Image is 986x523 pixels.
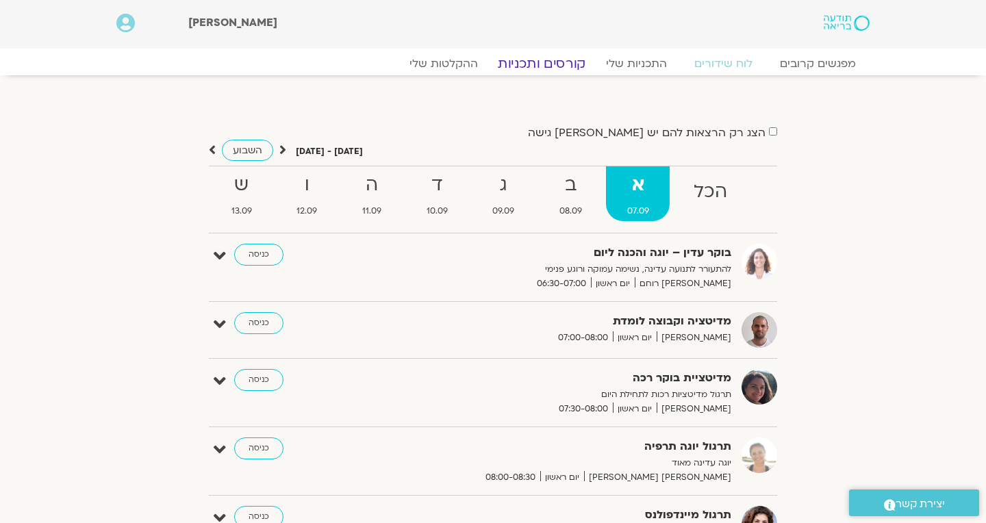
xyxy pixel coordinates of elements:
[672,177,748,207] strong: הכל
[538,204,603,218] span: 08.09
[606,166,670,221] a: א07.09
[657,402,731,416] span: [PERSON_NAME]
[234,437,283,459] a: כניסה
[635,277,731,291] span: [PERSON_NAME] רוחם
[472,166,536,221] a: ג09.09
[472,204,536,218] span: 09.09
[210,166,273,221] a: ש13.09
[210,204,273,218] span: 13.09
[613,402,657,416] span: יום ראשון
[116,57,870,71] nav: Menu
[405,170,469,201] strong: ד
[540,470,584,485] span: יום ראשון
[405,204,469,218] span: 10.09
[396,437,731,456] strong: תרגול יוגה תרפיה
[606,204,670,218] span: 07.09
[613,331,657,345] span: יום ראשון
[233,144,262,157] span: השבוע
[405,166,469,221] a: ד10.09
[538,166,603,221] a: ב08.09
[341,204,403,218] span: 11.09
[234,244,283,266] a: כניסה
[276,204,339,218] span: 12.09
[276,170,339,201] strong: ו
[584,470,731,485] span: [PERSON_NAME] [PERSON_NAME]
[296,144,363,159] p: [DATE] - [DATE]
[592,57,681,71] a: התכניות שלי
[481,470,540,485] span: 08:00-08:30
[538,170,603,201] strong: ב
[222,140,273,161] a: השבוע
[554,402,613,416] span: 07:30-08:00
[396,312,731,331] strong: מדיטציה וקבוצה לומדת
[341,170,403,201] strong: ה
[896,495,945,513] span: יצירת קשר
[396,387,731,402] p: תרגול מדיטציות רכות לתחילת היום
[396,244,731,262] strong: בוקר עדין – יוגה והכנה ליום
[553,331,613,345] span: 07:00-08:00
[188,15,277,30] span: [PERSON_NAME]
[681,57,766,71] a: לוח שידורים
[528,127,766,139] label: הצג רק הרצאות להם יש [PERSON_NAME] גישה
[672,166,748,221] a: הכל
[396,57,492,71] a: ההקלטות שלי
[657,331,731,345] span: [PERSON_NAME]
[606,170,670,201] strong: א
[472,170,536,201] strong: ג
[234,369,283,391] a: כניסה
[481,55,602,72] a: קורסים ותכניות
[396,262,731,277] p: להתעורר לתנועה עדינה, נשימה עמוקה ורוגע פנימי
[341,166,403,221] a: ה11.09
[396,456,731,470] p: יוגה עדינה מאוד
[276,166,339,221] a: ו12.09
[591,277,635,291] span: יום ראשון
[210,170,273,201] strong: ש
[396,369,731,387] strong: מדיטציית בוקר רכה
[766,57,870,71] a: מפגשים קרובים
[234,312,283,334] a: כניסה
[532,277,591,291] span: 06:30-07:00
[849,489,979,516] a: יצירת קשר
